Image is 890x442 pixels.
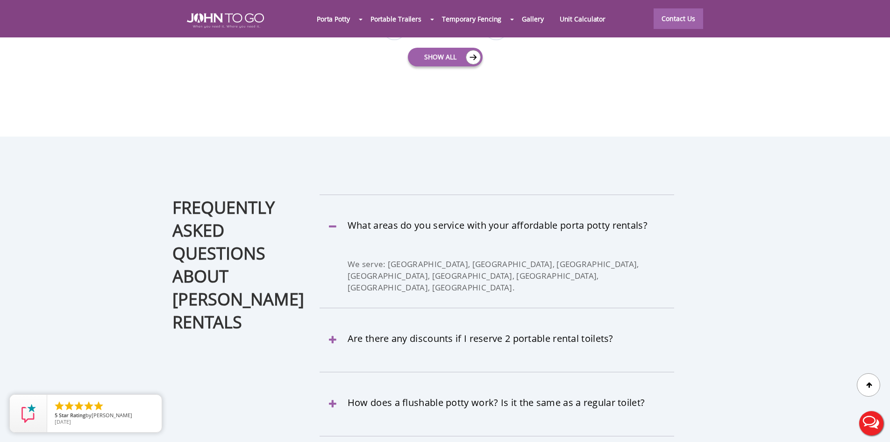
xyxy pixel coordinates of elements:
li:  [54,400,65,412]
a: Are there any discounts if I reserve 2 portable rental toilets? [320,333,674,344]
a: How does a flushable potty work? Is it the same as a regular toilet? [320,398,674,408]
a: Portable Trailers [363,9,429,29]
div: We serve: [GEOGRAPHIC_DATA], [GEOGRAPHIC_DATA], [GEOGRAPHIC_DATA], [GEOGRAPHIC_DATA], [GEOGRAPHIC... [320,259,674,308]
a: Gallery [514,9,551,29]
img: icon [466,50,481,65]
li:  [64,400,75,412]
h2: Frequently Asked Questions [172,171,320,334]
a: Show All [408,48,483,66]
a: Contact Us [654,8,703,29]
span: [DATE] [55,418,71,425]
li:  [93,400,104,412]
a: Unit Calculator [552,9,614,29]
img: Review Rating [19,404,38,423]
span: 5 [55,412,57,419]
span: about [PERSON_NAME] Rentals [172,265,304,333]
span: [PERSON_NAME] [92,412,132,419]
span: by [55,413,154,419]
button: Live Chat [853,405,890,442]
a: Porta Potty [309,9,358,29]
a: Temporary Fencing [434,9,509,29]
img: JOHN to go [187,13,264,28]
span: Star Rating [59,412,85,419]
a: What areas do you service with your affordable porta potty rentals? [320,220,674,231]
li:  [83,400,94,412]
li:  [73,400,85,412]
